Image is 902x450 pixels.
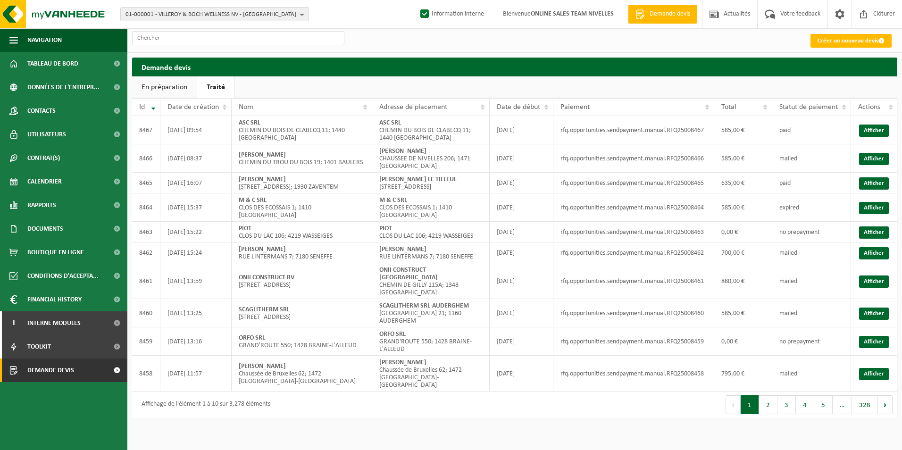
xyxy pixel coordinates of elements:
a: Afficher [859,177,889,190]
strong: ORFO SRL [379,331,406,338]
td: 8458 [132,356,160,392]
td: 585,00 € [714,299,772,327]
span: Adresse de placement [379,103,447,111]
td: [DATE] [490,144,553,173]
strong: ORFO SRL [239,334,265,342]
td: Chaussée de Bruxelles 62; 1472 [GEOGRAPHIC_DATA]-[GEOGRAPHIC_DATA] [232,356,372,392]
td: [DATE] 15:37 [160,193,232,222]
td: 8459 [132,327,160,356]
td: CLOS DES ECOSSAIS 1; 1410 [GEOGRAPHIC_DATA] [372,193,490,222]
strong: [PERSON_NAME] [239,246,286,253]
span: Rapports [27,193,56,217]
div: Affichage de l'élément 1 à 10 sur 3,278 éléments [137,396,270,413]
strong: M & C SRL [379,197,407,204]
td: [DATE] 15:24 [160,242,232,263]
span: Navigation [27,28,62,52]
a: Afficher [859,247,889,259]
strong: M & C SRL [239,197,267,204]
td: rfq.opportunities.sendpayment.manual.RFQ25008463 [553,222,714,242]
td: [STREET_ADDRESS] [232,263,372,299]
button: 4 [796,395,814,414]
td: [DATE] [490,242,553,263]
td: rfq.opportunities.sendpayment.manual.RFQ25008464 [553,193,714,222]
td: [DATE] [490,327,553,356]
a: Afficher [859,226,889,239]
span: mailed [779,250,797,257]
span: mailed [779,370,797,377]
span: paid [779,127,791,134]
span: Conditions d'accepta... [27,264,99,288]
span: Paiement [560,103,590,111]
a: Afficher [859,336,889,348]
td: 8463 [132,222,160,242]
td: 795,00 € [714,356,772,392]
td: RUE LINTERMANS 7; 7180 SENEFFE [372,242,490,263]
td: 585,00 € [714,144,772,173]
td: 8462 [132,242,160,263]
td: [DATE] 08:37 [160,144,232,173]
td: 8467 [132,116,160,144]
a: Créer un nouveau devis [810,34,892,48]
button: 5 [814,395,833,414]
strong: [PERSON_NAME] [239,151,286,158]
strong: PIOT [239,225,251,232]
td: rfq.opportunities.sendpayment.manual.RFQ25008465 [553,173,714,193]
button: Previous [726,395,741,414]
td: [DATE] 13:59 [160,263,232,299]
span: Statut de paiement [779,103,838,111]
strong: [PERSON_NAME] [239,363,286,370]
td: [GEOGRAPHIC_DATA] 21; 1160 AUDERGHEM [372,299,490,327]
td: CLOS DU LAC 106; 4219 WASSEIGES [372,222,490,242]
strong: [PERSON_NAME] [239,176,286,183]
span: paid [779,180,791,187]
label: Information interne [418,7,484,21]
a: Afficher [859,125,889,137]
td: [DATE] 09:54 [160,116,232,144]
span: 01-000001 - VILLEROY & BOCH WELLNESS NV - [GEOGRAPHIC_DATA] [125,8,296,22]
td: [DATE] [490,356,553,392]
td: [DATE] 11:57 [160,356,232,392]
span: Demande devis [647,9,693,19]
td: RUE LINTERMANS 7; 7180 SENEFFE [232,242,372,263]
strong: [PERSON_NAME] [379,148,426,155]
td: [DATE] [490,116,553,144]
td: Chaussée de Bruxelles 62; 1472 [GEOGRAPHIC_DATA]-[GEOGRAPHIC_DATA] [372,356,490,392]
strong: ONII CONSTRUCT BV [239,274,294,281]
span: Total [721,103,736,111]
a: Afficher [859,202,889,214]
td: CHAUSSEE DE NIVELLES 206; 1471 [GEOGRAPHIC_DATA] [372,144,490,173]
td: CHEMIN DU BOIS DE CLABECQ 11; 1440 [GEOGRAPHIC_DATA] [232,116,372,144]
td: 8461 [132,263,160,299]
td: [STREET_ADDRESS] [372,173,490,193]
span: Calendrier [27,170,62,193]
td: [DATE] 13:16 [160,327,232,356]
strong: SCAGLITHERM SRL-AUDERGHEM [379,302,469,309]
span: Financial History [27,288,82,311]
td: GRAND'ROUTE 550; 1428 BRAINE-L'ALLEUD [372,327,490,356]
td: rfq.opportunities.sendpayment.manual.RFQ25008467 [553,116,714,144]
button: 1 [741,395,759,414]
span: mailed [779,278,797,285]
td: [DATE] [490,193,553,222]
span: Utilisateurs [27,123,66,146]
a: Afficher [859,368,889,380]
strong: [PERSON_NAME] LE TILLEUL [379,176,457,183]
button: Next [878,395,893,414]
span: Documents [27,217,63,241]
span: Interne modules [27,311,81,335]
span: Demande devis [27,358,74,382]
a: Afficher [859,275,889,288]
span: Id [139,103,145,111]
td: 585,00 € [714,116,772,144]
td: 0,00 € [714,222,772,242]
button: 328 [852,395,878,414]
a: Afficher [859,153,889,165]
td: GRAND'ROUTE 550; 1428 BRAINE-L'ALLEUD [232,327,372,356]
strong: [PERSON_NAME] [379,246,426,253]
strong: ONLINE SALES TEAM NIVELLES [531,10,614,17]
span: … [833,395,852,414]
td: rfq.opportunities.sendpayment.manual.RFQ25008460 [553,299,714,327]
span: mailed [779,155,797,162]
span: Date de création [167,103,219,111]
span: Actions [858,103,880,111]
